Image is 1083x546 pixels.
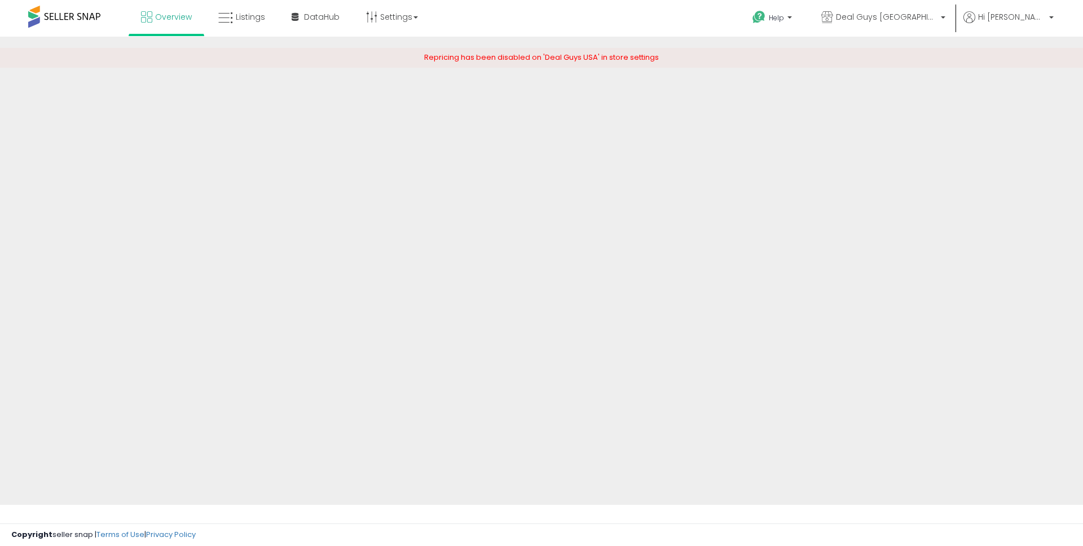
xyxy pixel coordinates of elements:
span: Help [769,13,784,23]
a: Help [743,2,803,37]
span: Deal Guys [GEOGRAPHIC_DATA] [836,11,937,23]
span: Overview [155,11,192,23]
span: Repricing has been disabled on 'Deal Guys USA' in store settings [424,52,659,63]
span: Listings [236,11,265,23]
i: Get Help [752,10,766,24]
span: DataHub [304,11,340,23]
span: Hi [PERSON_NAME] [978,11,1046,23]
a: Hi [PERSON_NAME] [963,11,1054,37]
